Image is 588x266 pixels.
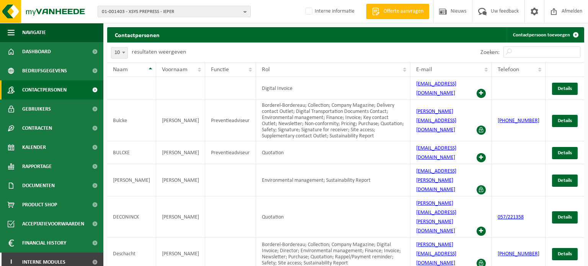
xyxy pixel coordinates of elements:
[498,67,519,73] span: Telefoon
[107,100,156,141] td: Bulcke
[416,145,456,160] a: [EMAIL_ADDRESS][DOMAIN_NAME]
[558,150,572,155] span: Details
[22,42,51,61] span: Dashboard
[22,157,52,176] span: Rapportage
[156,196,205,238] td: [PERSON_NAME]
[552,248,578,260] a: Details
[132,49,186,55] label: resultaten weergeven
[416,168,456,193] a: [EMAIL_ADDRESS][PERSON_NAME][DOMAIN_NAME]
[256,77,410,100] td: Digital Invoice
[156,100,205,141] td: [PERSON_NAME]
[416,242,456,266] a: [PERSON_NAME][EMAIL_ADDRESS][DOMAIN_NAME]
[156,141,205,164] td: [PERSON_NAME]
[107,141,156,164] td: BULCKE
[162,67,188,73] span: Voornaam
[498,214,524,220] a: 057/221358
[262,67,270,73] span: Rol
[382,8,425,15] span: Offerte aanvragen
[416,109,456,133] a: [PERSON_NAME][EMAIL_ADDRESS][DOMAIN_NAME]
[22,80,67,100] span: Contactpersonen
[558,118,572,123] span: Details
[22,119,52,138] span: Contracten
[416,201,456,234] a: [PERSON_NAME][EMAIL_ADDRESS][PERSON_NAME][DOMAIN_NAME]
[205,100,256,141] td: Preventieadviseur
[111,47,127,58] span: 10
[107,164,156,196] td: [PERSON_NAME]
[416,81,456,96] a: [EMAIL_ADDRESS][DOMAIN_NAME]
[552,147,578,159] a: Details
[22,233,66,253] span: Financial History
[113,67,128,73] span: Naam
[558,86,572,91] span: Details
[304,6,354,17] label: Interne informatie
[416,67,432,73] span: E-mail
[552,175,578,187] a: Details
[498,251,539,257] a: [PHONE_NUMBER]
[552,83,578,95] a: Details
[107,196,156,238] td: DECONINCK
[211,67,229,73] span: Functie
[98,6,251,17] button: 01-001403 - XSYS PREPRESS - IEPER
[205,141,256,164] td: Preventieadviseur
[558,215,572,220] span: Details
[22,176,55,195] span: Documenten
[256,196,410,238] td: Quotation
[22,23,46,42] span: Navigatie
[22,138,46,157] span: Kalender
[507,27,583,42] a: Contactpersoon toevoegen
[256,141,410,164] td: Quotation
[498,118,539,124] a: [PHONE_NUMBER]
[22,100,51,119] span: Gebruikers
[22,61,67,80] span: Bedrijfsgegevens
[22,214,84,233] span: Acceptatievoorwaarden
[111,47,128,59] span: 10
[256,164,410,196] td: Environmental management; Sustainability Report
[558,178,572,183] span: Details
[558,251,572,256] span: Details
[102,6,240,18] span: 01-001403 - XSYS PREPRESS - IEPER
[156,164,205,196] td: [PERSON_NAME]
[552,211,578,224] a: Details
[107,27,167,42] h2: Contactpersonen
[480,49,500,55] label: Zoeken:
[256,100,410,141] td: Borderel-Bordereau; Collection; Company Magazine; Delivery contact Outlet; Digital Transportation...
[22,195,57,214] span: Product Shop
[552,115,578,127] a: Details
[366,4,429,19] a: Offerte aanvragen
